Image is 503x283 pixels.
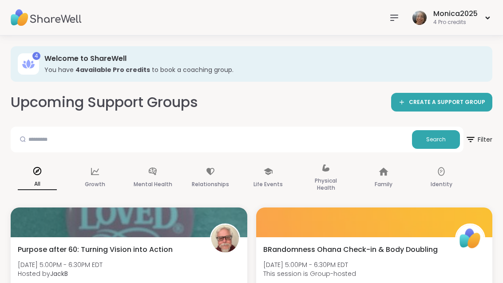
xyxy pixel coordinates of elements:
b: JackB [50,269,68,278]
p: Physical Health [306,175,345,193]
img: ShareWell [456,225,484,252]
span: [DATE] 5:00PM - 6:30PM EDT [18,260,103,269]
button: Search [412,130,460,149]
span: BRandomness Ohana Check-in & Body Doubling [263,244,438,255]
span: Hosted by [18,269,103,278]
p: All [18,179,57,190]
div: 4 [32,52,40,60]
p: Relationships [192,179,229,190]
span: CREATE A SUPPORT GROUP [409,99,485,106]
h2: Upcoming Support Groups [11,92,198,112]
span: This session is Group-hosted [263,269,356,278]
b: 4 available Pro credit s [75,65,150,74]
h3: Welcome to ShareWell [44,54,480,64]
img: ShareWell Nav Logo [11,2,82,33]
span: Purpose after 60: Turning Vision into Action [18,244,173,255]
div: 4 Pro credits [433,19,478,26]
p: Family [375,179,392,190]
img: JackB [211,225,239,252]
button: Filter [465,127,492,152]
p: Growth [85,179,105,190]
p: Identity [431,179,452,190]
span: Filter [465,129,492,150]
span: [DATE] 5:00PM - 6:30PM EDT [263,260,356,269]
img: Monica2025 [412,11,427,25]
p: Mental Health [134,179,172,190]
p: Life Events [253,179,283,190]
a: CREATE A SUPPORT GROUP [391,93,492,112]
div: Monica2025 [433,9,478,19]
h3: You have to book a coaching group. [44,65,480,74]
span: Search [426,136,446,143]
